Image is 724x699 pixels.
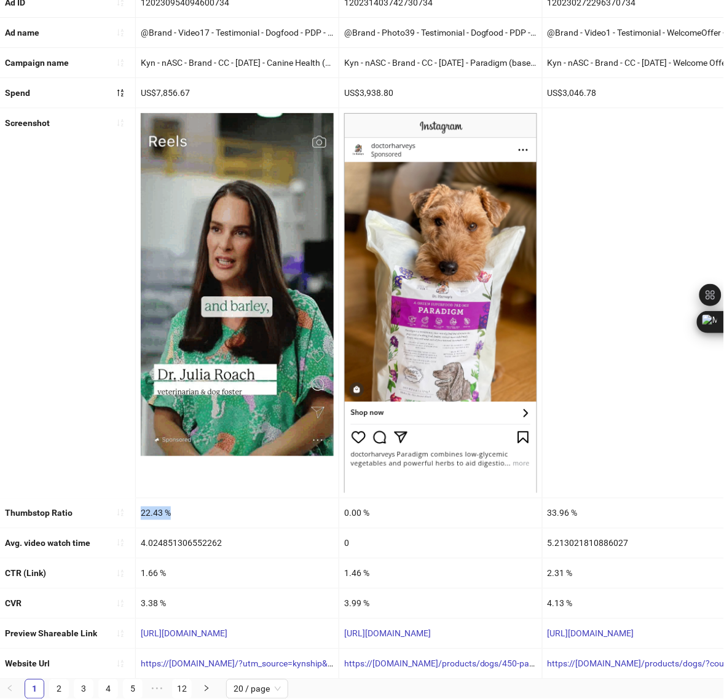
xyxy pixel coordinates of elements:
[25,679,44,699] li: 1
[5,569,46,579] b: CTR (Link)
[136,529,339,558] div: 4.024851306552262
[172,679,192,699] li: 12
[116,508,125,517] span: sort-ascending
[5,599,22,609] b: CVR
[116,599,125,608] span: sort-ascending
[339,529,542,558] div: 0
[136,499,339,528] div: 22.43 %
[339,499,542,528] div: 0.00 %
[234,680,281,698] span: 20 / page
[136,559,339,588] div: 1.66 %
[5,629,97,639] b: Preview Shareable Link
[339,18,542,47] div: @Brand - Photo39 - Testimonial - Dogfood - PDP - DrH1045872 - [DATE]
[339,48,542,77] div: Kyn - nASC - Brand - CC - [DATE] - Paradigm (base mix)
[141,629,227,639] a: [URL][DOMAIN_NAME]
[74,680,93,698] a: 3
[49,679,69,699] li: 2
[5,539,90,548] b: Avg. video watch time
[339,78,542,108] div: US$3,938.80
[203,685,210,692] span: right
[5,88,30,98] b: Spend
[226,679,288,699] div: Page Size
[116,630,125,638] span: sort-ascending
[136,589,339,618] div: 3.38 %
[5,58,69,68] b: Campaign name
[50,680,68,698] a: 2
[74,679,93,699] li: 3
[548,629,634,639] a: [URL][DOMAIN_NAME]
[5,659,50,669] b: Website Url
[197,679,216,699] button: right
[339,589,542,618] div: 3.99 %
[116,89,125,97] span: sort-descending
[136,48,339,77] div: Kyn - nASC - Brand - CC - [DATE] - Canine Health (base mix)
[339,559,542,588] div: 1.46 %
[344,629,431,639] a: [URL][DOMAIN_NAME]
[344,113,537,492] img: Screenshot 120231403742730734
[116,28,125,37] span: sort-ascending
[148,679,167,699] span: •••
[25,680,44,698] a: 1
[99,680,117,698] a: 4
[136,18,339,47] div: @Brand - Video17 - Testimonial - Dogfood - PDP - DH645811 - [DATE] - Copy 2
[116,119,125,127] span: sort-ascending
[136,78,339,108] div: US$7,856.67
[148,679,167,699] li: Next 5 Pages
[123,679,143,699] li: 5
[5,28,39,38] b: Ad name
[5,118,50,128] b: Screenshot
[116,660,125,668] span: sort-ascending
[98,679,118,699] li: 4
[116,569,125,578] span: sort-ascending
[6,685,14,692] span: left
[5,508,73,518] b: Thumbstop Ratio
[116,539,125,547] span: sort-ascending
[141,113,334,456] img: Screenshot 120230954094600734
[173,680,191,698] a: 12
[116,58,125,67] span: sort-ascending
[124,680,142,698] a: 5
[197,679,216,699] li: Next Page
